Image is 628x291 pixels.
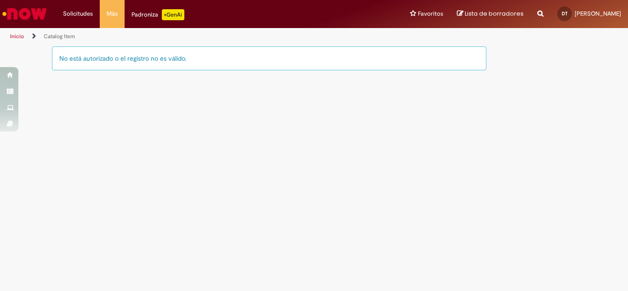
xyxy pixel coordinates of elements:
[10,33,24,40] a: Inicio
[131,9,184,20] div: Padroniza
[63,9,93,18] span: Solicitudes
[162,9,184,20] p: +GenAi
[1,5,48,23] img: ServiceNow
[465,9,524,18] span: Lista de borradores
[418,9,443,18] span: Favoritos
[457,10,524,18] a: Lista de borradores
[562,11,568,17] span: DT
[575,10,621,17] span: [PERSON_NAME]
[7,28,412,45] ul: Rutas de acceso a la página
[44,33,75,40] a: Catalog Item
[107,9,118,18] span: Más
[52,46,486,70] div: No está autorizado o el registro no es válido.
